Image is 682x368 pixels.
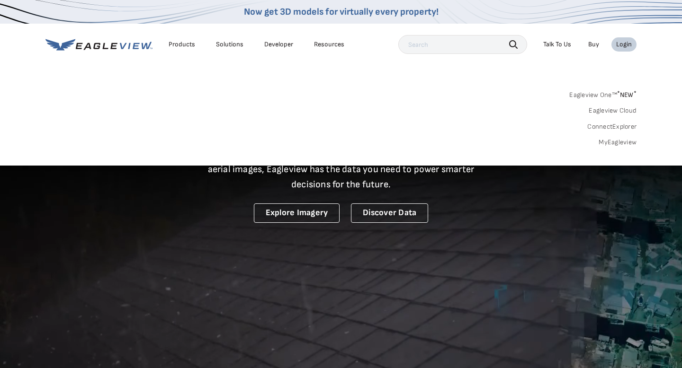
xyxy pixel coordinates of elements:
a: Developer [264,40,293,49]
div: Products [169,40,195,49]
a: MyEagleview [599,138,637,147]
a: Discover Data [351,203,428,223]
a: Buy [588,40,599,49]
div: Talk To Us [543,40,571,49]
input: Search [398,35,527,54]
a: Eagleview Cloud [589,106,637,115]
a: Eagleview One™*NEW* [569,88,637,99]
div: Solutions [216,40,243,49]
a: Now get 3D models for virtually every property! [244,6,439,18]
p: A new era starts here. Built on more than 3.5 billion high-resolution aerial images, Eagleview ha... [196,147,486,192]
div: Resources [314,40,344,49]
span: NEW [617,91,637,99]
a: Explore Imagery [254,203,340,223]
div: Login [616,40,632,49]
a: ConnectExplorer [587,123,637,131]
